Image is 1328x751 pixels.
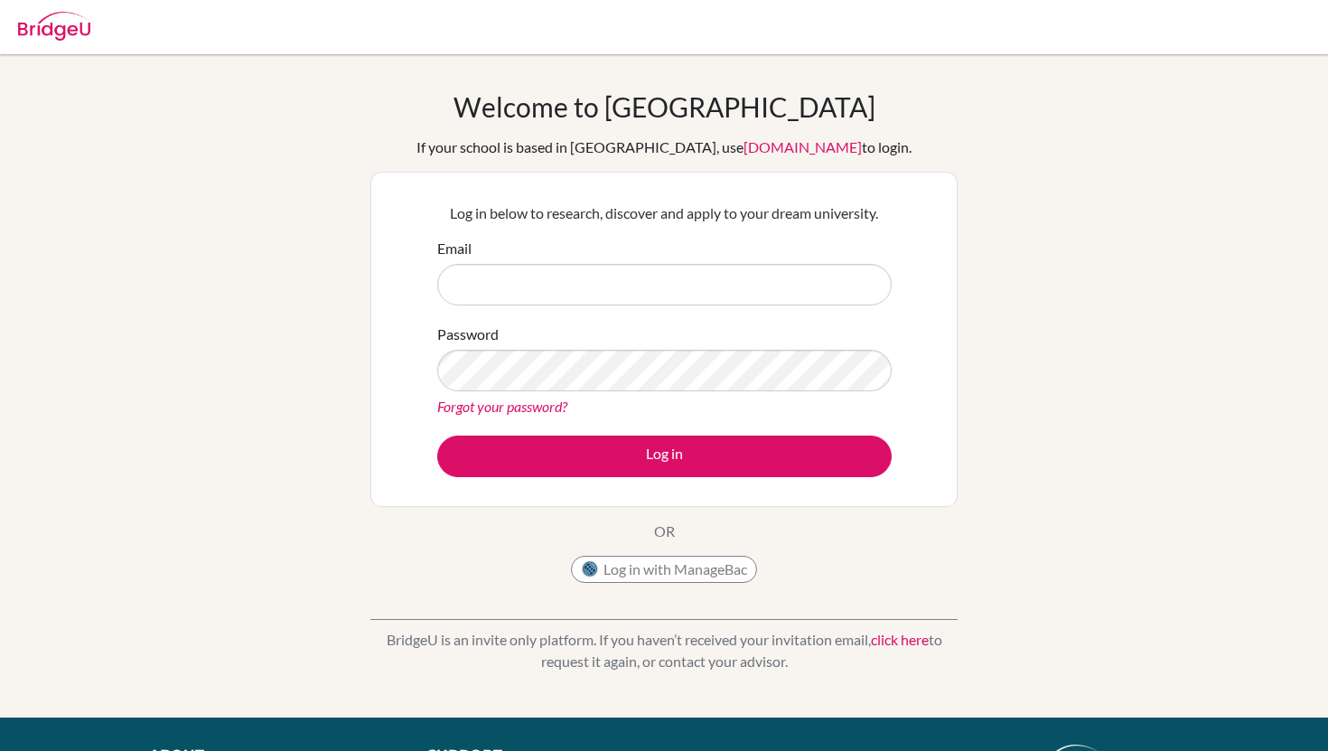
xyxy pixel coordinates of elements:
h1: Welcome to [GEOGRAPHIC_DATA] [454,90,875,123]
div: If your school is based in [GEOGRAPHIC_DATA], use to login. [416,136,912,158]
button: Log in [437,436,892,477]
p: BridgeU is an invite only platform. If you haven’t received your invitation email, to request it ... [370,629,958,672]
p: OR [654,521,675,542]
a: Forgot your password? [437,398,567,415]
a: click here [871,631,929,648]
label: Email [437,238,472,259]
label: Password [437,324,499,345]
p: Log in below to research, discover and apply to your dream university. [437,202,892,224]
a: [DOMAIN_NAME] [743,138,862,155]
img: Bridge-U [18,12,90,41]
button: Log in with ManageBac [571,556,757,583]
